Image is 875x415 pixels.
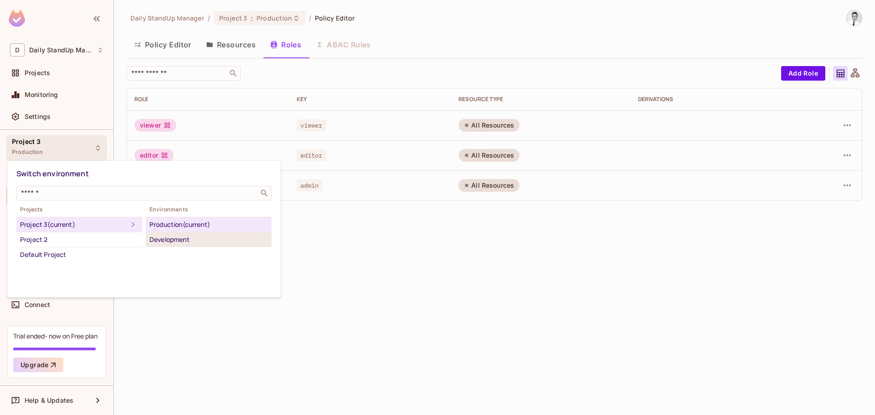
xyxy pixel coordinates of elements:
[146,206,272,213] span: Environments
[16,206,142,213] span: Projects
[16,169,89,179] span: Switch environment
[20,249,139,260] div: Default Project
[20,234,139,245] div: Project 2
[149,234,268,245] div: Development
[149,219,268,230] div: Production (current)
[20,219,128,230] div: Project 3 (current)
